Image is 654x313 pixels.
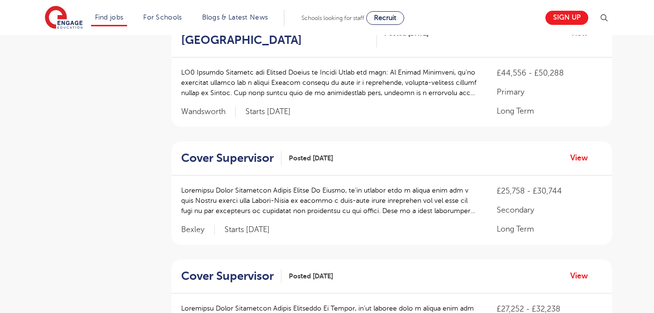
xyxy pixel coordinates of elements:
img: Engage Education [45,6,83,30]
a: Sign up [545,11,588,25]
a: Cover Supervisor [181,269,281,283]
a: View [570,270,595,282]
p: Secondary [497,204,602,216]
a: For Schools [143,14,182,21]
p: Long Term [497,105,602,117]
p: Loremipsu Dolor Sitametcon Adipis Elitse Do Eiusmo, te’in utlabor etdo m aliqua enim adm v quis N... [181,185,478,216]
span: Wandsworth [181,107,236,117]
a: View [570,152,595,164]
span: Posted [DATE] [289,271,333,281]
p: Long Term [497,223,602,235]
a: Cover Supervisor [181,151,281,165]
span: Posted [DATE] [289,153,333,163]
span: Bexley [181,225,215,235]
h2: Cover Supervisor [181,151,274,165]
p: LO0 Ipsumdo Sitametc adi Elitsed Doeius te Incidi Utlab etd magn: Al Enimad Minimveni, qu’no exer... [181,67,478,98]
a: Recruit [366,11,404,25]
span: Schools looking for staff [301,15,364,21]
p: Primary [497,86,602,98]
p: £25,758 - £30,744 [497,185,602,197]
h2: Cover Supervisor [181,269,274,283]
p: £44,556 - £50,288 [497,67,602,79]
p: Starts [DATE] [245,107,291,117]
a: Blogs & Latest News [202,14,268,21]
span: Recruit [374,14,396,21]
p: Starts [DATE] [224,225,270,235]
a: Find jobs [95,14,124,21]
